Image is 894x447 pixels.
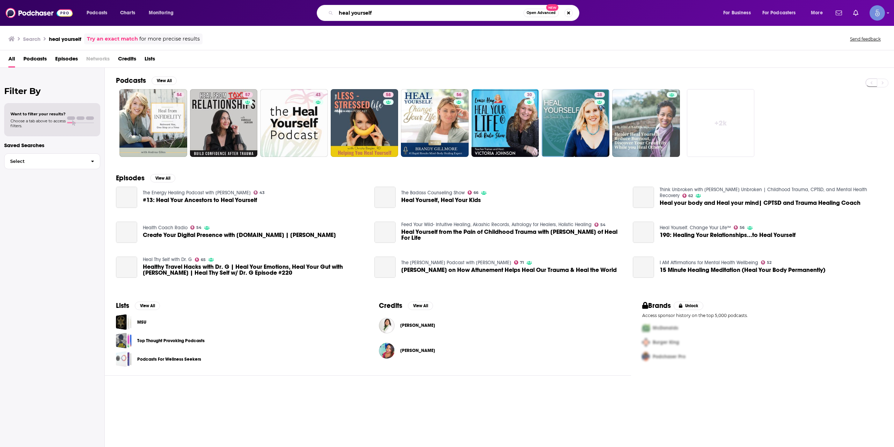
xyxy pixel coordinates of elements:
[10,118,66,128] span: Choose a tab above to access filters.
[401,89,469,157] a: 56
[137,318,146,326] a: MSU
[660,260,758,266] a: I AM Affirmations for Mental Health Wellbeing
[116,76,146,85] h2: Podcasts
[23,53,47,67] a: Podcasts
[401,229,624,241] span: Heal Yourself from the Pain of Childhood Trauma with [PERSON_NAME] of Heal For Life
[546,4,559,11] span: New
[379,343,395,359] img: Cleopatra Jade
[523,9,559,17] button: Open AdvancedNew
[401,222,592,228] a: Feed Your Wild- Intuitive Healing, Akashic Records, Astrology for Healers, Holistic Healing
[201,258,206,261] span: 65
[542,89,609,157] a: 38
[401,267,617,273] span: [PERSON_NAME] on How Attunement Helps Heal Our Trauma & Heal the World
[143,190,251,196] a: The Energy Healing Podcast with Dr. Katharina Johnson
[137,355,201,363] a: Podcasts For Wellness Seekers
[116,301,160,310] a: ListsView All
[190,89,258,157] a: 57
[23,36,41,42] h3: Search
[374,187,396,208] a: Heal Yourself, Heal Your Kids
[116,222,137,243] a: Create Your Digital Presence with Heal.Me | Eric Stein
[116,76,177,85] a: PodcastsView All
[116,7,139,19] a: Charts
[116,174,145,182] h2: Episodes
[135,302,160,310] button: View All
[642,301,671,310] h2: Brands
[4,86,100,96] h2: Filter By
[633,222,654,243] a: 190: Healing Your Relationships...to Heal Yourself
[245,92,250,99] span: 57
[761,260,772,265] a: 52
[660,225,731,231] a: Heal Yourself. Change Your Life™
[86,53,110,67] span: Networks
[143,264,366,276] span: Healthy Travel Hacks with Dr. G | Heal Your Emotions, Heal Your Gut with [PERSON_NAME] | Heal Thy...
[242,92,253,98] a: 57
[660,200,860,206] a: Heal your body and Heal your mind| CPTSD and Trauma Healing Coach
[597,92,602,99] span: 38
[116,333,132,348] span: Top Thought Provoking Podcasts
[118,53,136,67] a: Credits
[639,349,653,364] img: Third Pro Logo
[316,92,321,99] span: 43
[10,111,66,116] span: Want to filter your results?
[150,174,175,182] button: View All
[401,197,481,203] a: Heal Yourself, Heal Your Kids
[336,7,523,19] input: Search podcasts, credits, & more...
[639,335,653,349] img: Second Pro Logo
[119,89,187,157] a: 54
[379,339,620,362] button: Cleopatra JadeCleopatra Jade
[177,92,182,99] span: 54
[758,7,806,19] button: open menu
[687,89,755,157] a: +2k
[116,351,132,367] a: Podcasts For Wellness Seekers
[653,325,678,331] span: McDonalds
[400,348,435,353] span: [PERSON_NAME]
[379,314,620,337] button: Dr. Anh NguyenDr. Anh Nguyen
[850,7,861,19] a: Show notifications dropdown
[174,92,184,98] a: 54
[6,6,73,20] a: Podchaser - Follow, Share and Rate Podcasts
[143,232,336,238] span: Create Your Digital Presence with [DOMAIN_NAME] | [PERSON_NAME]
[152,77,177,85] button: View All
[688,194,693,197] span: 62
[379,301,402,310] h2: Credits
[374,257,396,278] a: Thomas Hübl on How Attunement Helps Heal Our Trauma & Heal the World
[401,190,465,196] a: The Badass Counseling Show
[49,36,81,42] h3: heal yourself
[137,337,205,345] a: Top Thought Provoking Podcasts
[145,53,155,67] a: Lists
[660,232,796,238] a: 190: Healing Your Relationships...to Heal Yourself
[379,318,395,333] img: Dr. Anh Nguyen
[143,264,366,276] a: Healthy Travel Hacks with Dr. G | Heal Your Emotions, Heal Your Gut with Rachel Scheer | Heal Thy...
[254,190,265,195] a: 43
[143,197,257,203] a: #13: Heal Your Ancestors to Heal Yourself
[408,302,433,310] button: View All
[87,35,138,43] a: Try an exact match
[116,314,132,330] a: MSU
[116,301,129,310] h2: Lists
[386,92,391,99] span: 58
[870,5,885,21] span: Logged in as Spiral5-G1
[471,89,539,157] a: 30
[139,35,200,43] span: for more precise results
[401,267,617,273] a: Thomas Hübl on How Attunement Helps Heal Our Trauma & Heal the World
[474,191,478,194] span: 66
[600,223,606,226] span: 54
[8,53,15,67] span: All
[723,8,751,18] span: For Business
[196,226,201,229] span: 54
[633,257,654,278] a: 15 Minute Healing Meditation (Heal Your Body Permanently)
[55,53,78,67] a: Episodes
[379,301,433,310] a: CreditsView All
[143,257,192,262] a: Heal Thy Self with Dr. G
[660,267,826,273] a: 15 Minute Healing Meditation (Heal Your Body Permanently)
[811,8,823,18] span: More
